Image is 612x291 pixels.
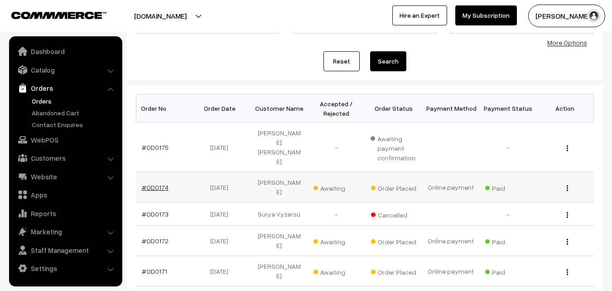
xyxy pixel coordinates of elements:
td: - [479,202,536,226]
th: Order Status [365,94,422,123]
td: [DATE] [193,226,251,256]
a: Catalog [11,62,119,78]
img: Menu [567,269,568,275]
td: [PERSON_NAME] [PERSON_NAME] [251,123,308,172]
span: Paid [485,181,530,193]
td: Surya Vyzarsu [251,202,308,226]
img: Menu [567,185,568,191]
span: Order Placed [371,181,416,193]
a: Orders [11,80,119,96]
td: [DATE] [193,202,251,226]
td: [DATE] [193,123,251,172]
span: Paid [485,265,530,277]
a: #OD0175 [142,143,169,151]
a: COMMMERCE [11,9,91,20]
img: COMMMERCE [11,12,106,19]
a: Staff Management [11,242,119,258]
a: Dashboard [11,43,119,59]
span: Awaiting payment confirmation [371,132,417,163]
th: Order No [136,94,193,123]
button: [PERSON_NAME] [528,5,605,27]
td: - [308,202,365,226]
a: Apps [11,187,119,203]
a: Settings [11,260,119,276]
a: Abandoned Cart [29,108,119,118]
td: Online payment [422,226,479,256]
span: Cancelled [371,208,416,220]
th: Payment Status [479,94,536,123]
a: Website [11,168,119,185]
a: Contact Enquires [29,120,119,129]
th: Action [536,94,593,123]
td: [DATE] [193,256,251,286]
td: [PERSON_NAME] [251,256,308,286]
td: Online payment [422,172,479,202]
a: More Options [547,39,587,46]
th: Payment Method [422,94,479,123]
img: user [587,9,601,23]
a: Reset [323,51,360,71]
a: Hire an Expert [392,5,447,25]
a: #OD0174 [142,183,169,191]
button: Search [370,51,406,71]
a: Orders [29,96,119,106]
img: Menu [567,145,568,151]
span: Order Placed [371,265,416,277]
a: #OD0171 [142,267,167,275]
span: Paid [485,235,530,247]
a: Marketing [11,223,119,240]
td: [DATE] [193,172,251,202]
img: Menu [567,212,568,218]
a: Reports [11,205,119,222]
td: Online payment [422,256,479,286]
span: Order Placed [371,235,416,247]
a: #OD0173 [142,210,169,218]
button: [DOMAIN_NAME] [102,5,218,27]
td: - [479,123,536,172]
a: My Subscription [455,5,517,25]
span: Awaiting [313,181,359,193]
td: - [308,123,365,172]
th: Accepted / Rejected [308,94,365,123]
td: [PERSON_NAME] [251,226,308,256]
img: Menu [567,239,568,245]
th: Customer Name [251,94,308,123]
td: [PERSON_NAME] [251,172,308,202]
a: #OD0172 [142,237,169,245]
th: Order Date [193,94,251,123]
a: Customers [11,150,119,166]
span: Awaiting [313,265,359,277]
a: WebPOS [11,132,119,148]
span: Awaiting [313,235,359,247]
